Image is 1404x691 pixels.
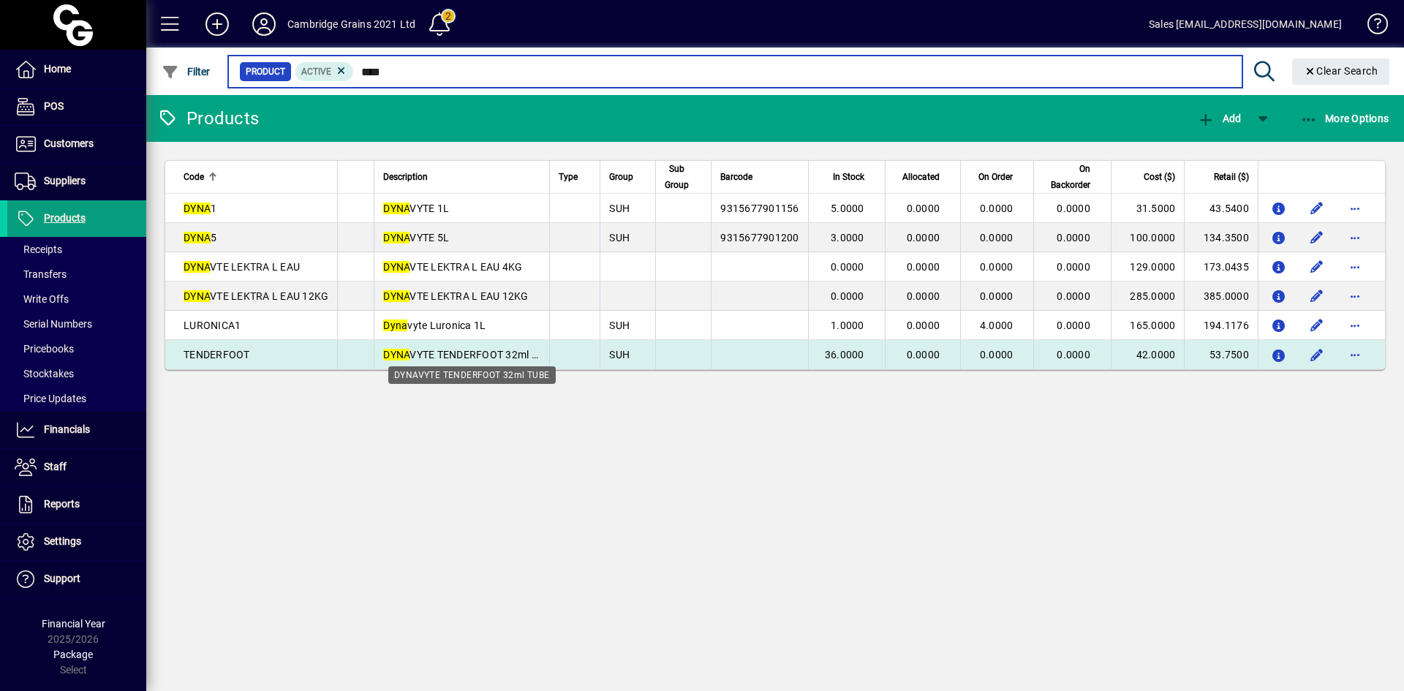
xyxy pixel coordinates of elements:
span: On Order [978,169,1013,185]
button: Edit [1305,314,1329,337]
button: More options [1343,197,1367,220]
a: Customers [7,126,146,162]
button: Edit [1305,226,1329,249]
span: Write Offs [15,293,69,305]
a: Home [7,51,146,88]
a: Financials [7,412,146,448]
span: VTE LEKTRA L EAU 12KG [383,290,528,302]
span: VYTE 5L [383,232,449,243]
a: Receipts [7,237,146,262]
span: POS [44,100,64,112]
span: 0.0000 [980,232,1014,243]
span: VYTE 1L [383,203,449,214]
span: Add [1197,113,1241,124]
span: VTE LEKTRA L EAU 4KG [383,261,522,273]
div: Sub Group [665,161,702,193]
em: DYNA [383,261,409,273]
span: 4.0000 [980,320,1014,331]
td: 42.0000 [1111,340,1185,369]
button: Edit [1305,343,1329,366]
td: 31.5000 [1111,194,1185,223]
span: 0.0000 [1057,290,1090,302]
span: VTE LEKTRA L EAU 12KG [184,290,328,302]
button: Clear [1292,58,1390,85]
button: Profile [241,11,287,37]
span: Product [246,64,285,79]
span: 0.0000 [907,261,940,273]
span: Price Updates [15,393,86,404]
button: Edit [1305,197,1329,220]
span: Group [609,169,633,185]
a: Pricebooks [7,336,146,361]
td: 173.0435 [1184,252,1258,282]
span: 0.0000 [907,320,940,331]
span: SUH [609,203,630,214]
div: Group [609,169,646,185]
span: 9315677901200 [720,232,799,243]
span: Cost ($) [1144,169,1175,185]
div: In Stock [818,169,877,185]
span: 0.0000 [980,203,1014,214]
span: Receipts [15,243,62,255]
td: 43.5400 [1184,194,1258,223]
td: 194.1176 [1184,311,1258,340]
div: DYNAVYTE TENDERFOOT 32ml TUBE [388,366,556,384]
div: On Backorder [1043,161,1103,193]
span: Package [53,649,93,660]
td: 53.7500 [1184,340,1258,369]
span: 0.0000 [1057,203,1090,214]
em: DYNA [383,203,409,214]
span: SUH [609,232,630,243]
button: Add [1193,105,1245,132]
span: 0.0000 [980,261,1014,273]
span: 0.0000 [1057,232,1090,243]
span: Active [301,67,331,77]
span: Serial Numbers [15,318,92,330]
span: Code [184,169,204,185]
span: Barcode [720,169,752,185]
div: Type [559,169,591,185]
span: 0.0000 [907,349,940,360]
span: 0.0000 [907,203,940,214]
span: Stocktakes [15,368,74,380]
span: 5.0000 [831,203,864,214]
span: TENDERFOOT [184,349,250,360]
a: Write Offs [7,287,146,311]
span: 1 [184,203,216,214]
div: Cambridge Grains 2021 Ltd [287,12,415,36]
a: Knowledge Base [1356,3,1386,50]
a: POS [7,88,146,125]
span: Allocated [902,169,940,185]
span: Financial Year [42,618,105,630]
span: Products [44,212,86,224]
em: DYNA [383,232,409,243]
em: DYNA [184,203,211,214]
button: More options [1343,284,1367,308]
div: On Order [970,169,1026,185]
span: SUH [609,349,630,360]
span: Sub Group [665,161,689,193]
span: Staff [44,461,67,472]
span: Home [44,63,71,75]
span: 9315677901156 [720,203,799,214]
button: More options [1343,226,1367,249]
span: Description [383,169,428,185]
button: More options [1343,343,1367,366]
span: VYTE TENDERFOOT 32ml TUBE [383,349,556,360]
span: Support [44,573,80,584]
td: 385.0000 [1184,282,1258,311]
span: SUH [609,320,630,331]
span: 0.0000 [1057,349,1090,360]
span: Reports [44,498,80,510]
button: Edit [1305,284,1329,308]
em: DYNA [383,349,409,360]
span: 0.0000 [831,261,864,273]
span: More Options [1300,113,1389,124]
span: 0.0000 [980,349,1014,360]
a: Transfers [7,262,146,287]
span: Filter [162,66,211,78]
span: Clear Search [1304,65,1378,77]
div: Products [157,107,259,130]
span: Financials [44,423,90,435]
span: 5 [184,232,216,243]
